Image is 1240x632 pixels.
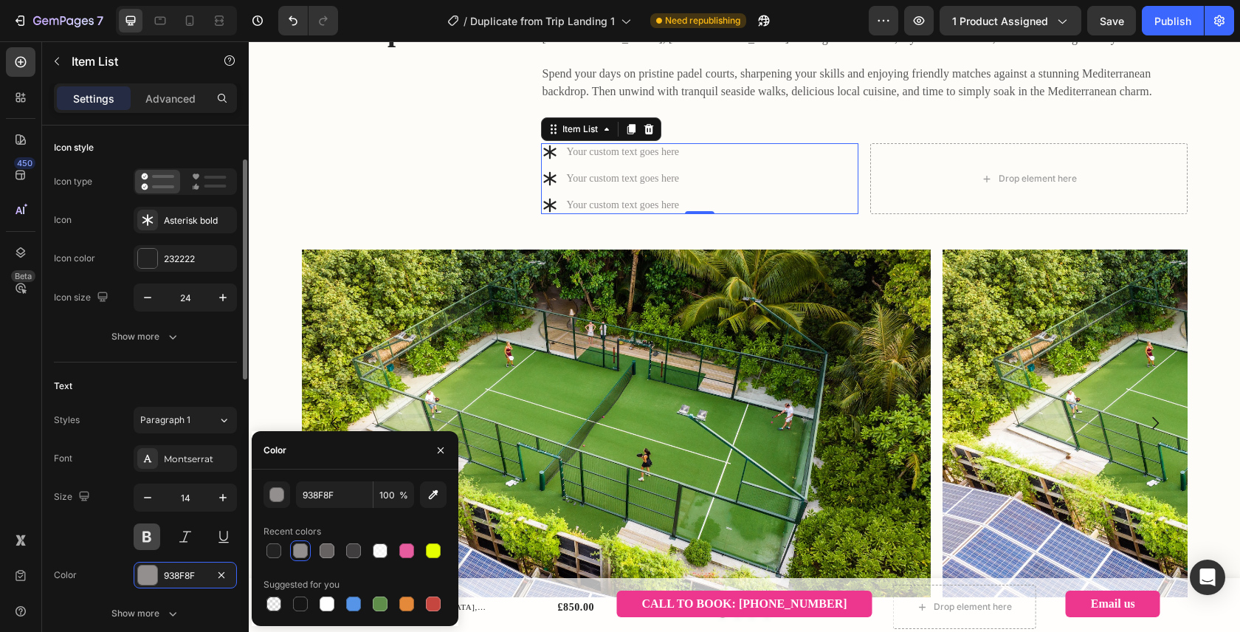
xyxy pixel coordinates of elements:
[140,413,190,427] span: Paragraph 1
[14,157,35,169] div: 450
[164,253,233,266] div: 232222
[750,131,828,143] div: Drop element here
[1100,15,1124,27] span: Save
[54,452,72,465] div: Font
[54,569,77,582] div: Color
[164,214,233,227] div: Asterisk bold
[311,81,352,95] div: Item List
[134,407,237,433] button: Paragraph 1
[464,13,467,29] span: /
[263,444,286,457] div: Color
[249,41,1240,632] iframe: Design area
[263,525,321,538] div: Recent colors
[307,557,347,575] div: £850.00
[886,361,927,402] button: Carousel Next Arrow
[940,6,1081,35] button: 1 product assigned
[111,606,180,621] div: Show more
[294,26,903,56] span: Spend your days on pristine padel courts, sharpening your skills and enjoying friendly matches ag...
[318,158,431,170] p: Your custom text goes here
[111,329,180,344] div: Show more
[54,487,93,507] div: Size
[97,12,103,30] p: 7
[296,481,373,508] input: Eg: FFFFFF
[278,6,338,35] div: Undo/Redo
[72,52,197,70] p: Item List
[54,323,237,350] button: Show more
[368,549,623,577] a: CALL TO BOOK: [PHONE_NUMBER]
[1087,6,1136,35] button: Save
[318,105,431,117] p: Your custom text goes here
[685,560,763,571] div: Drop element here
[842,555,886,571] p: Email us
[54,213,72,227] div: Icon
[164,569,207,583] div: 938F8F
[54,413,80,427] div: Styles
[1142,6,1204,35] button: Publish
[665,14,740,27] span: Need republishing
[53,208,683,556] img: gempages_578463111875396219-02feea0d-6ec4-4067-8da2-7568581f43d8.jpg
[54,252,95,265] div: Icon color
[164,453,233,466] div: Montserrat
[54,175,92,188] div: Icon type
[263,578,340,591] div: Suggested for you
[54,141,94,154] div: Icon style
[393,555,598,571] p: CALL TO BOOK: [PHONE_NUMBER]
[54,288,111,308] div: Icon size
[470,13,615,29] span: Duplicate from Trip Landing 1
[1154,13,1191,29] div: Publish
[6,6,110,35] button: 7
[65,361,106,402] button: Carousel Back Arrow
[318,131,431,143] p: Your custom text goes here
[399,489,408,502] span: %
[952,13,1048,29] span: 1 product assigned
[73,91,114,106] p: Settings
[316,156,433,172] div: Rich Text Editor. Editing area: main
[817,549,912,577] a: Email us
[1190,560,1225,595] div: Open Intercom Messenger
[316,103,433,119] div: Rich Text Editor. Editing area: main
[54,379,72,393] div: Text
[145,91,196,106] p: Advanced
[11,270,35,282] div: Beta
[316,129,433,145] div: Rich Text Editor. Editing area: main
[54,600,237,627] button: Show more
